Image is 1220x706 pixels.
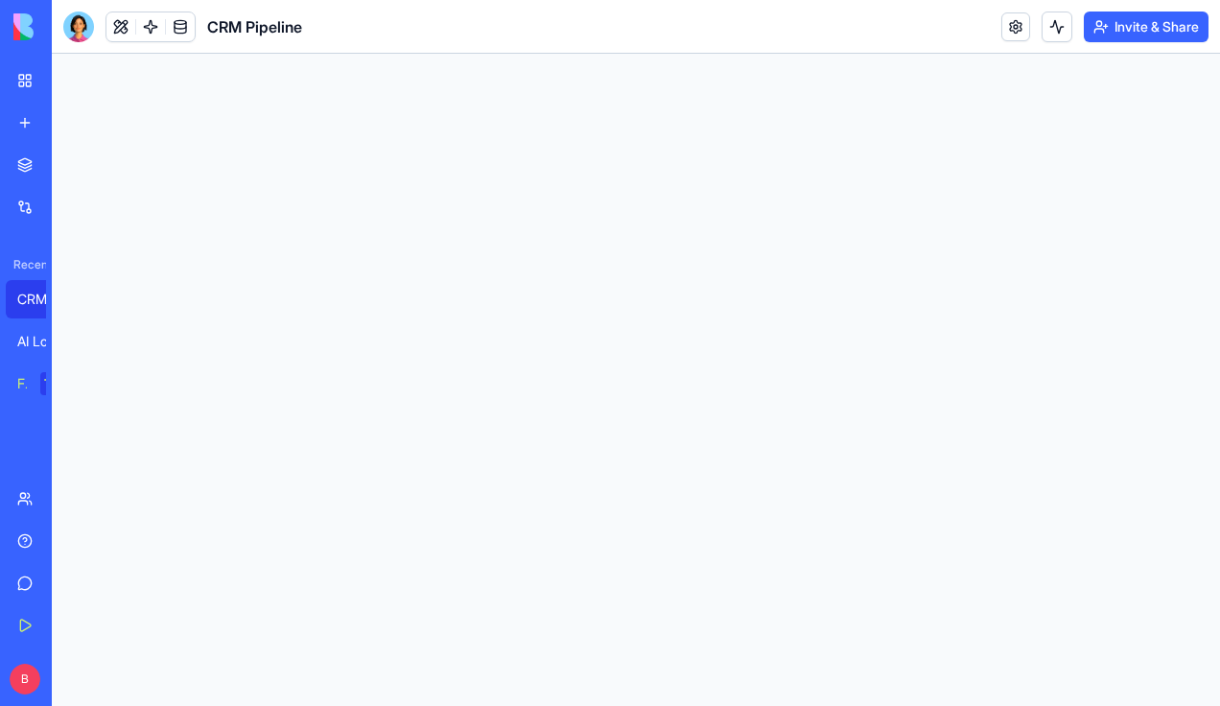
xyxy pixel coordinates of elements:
img: logo [13,13,132,40]
div: AI Logo Generator [17,332,71,351]
a: Feedback FormTRY [6,365,82,403]
a: CRM Pipeline [6,280,82,318]
span: Recent [6,257,46,272]
span: CRM Pipeline [207,15,302,38]
div: Feedback Form [17,374,27,393]
div: CRM Pipeline [17,290,71,309]
div: TRY [40,372,71,395]
button: Invite & Share [1084,12,1208,42]
a: AI Logo Generator [6,322,82,361]
span: B [10,664,40,694]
